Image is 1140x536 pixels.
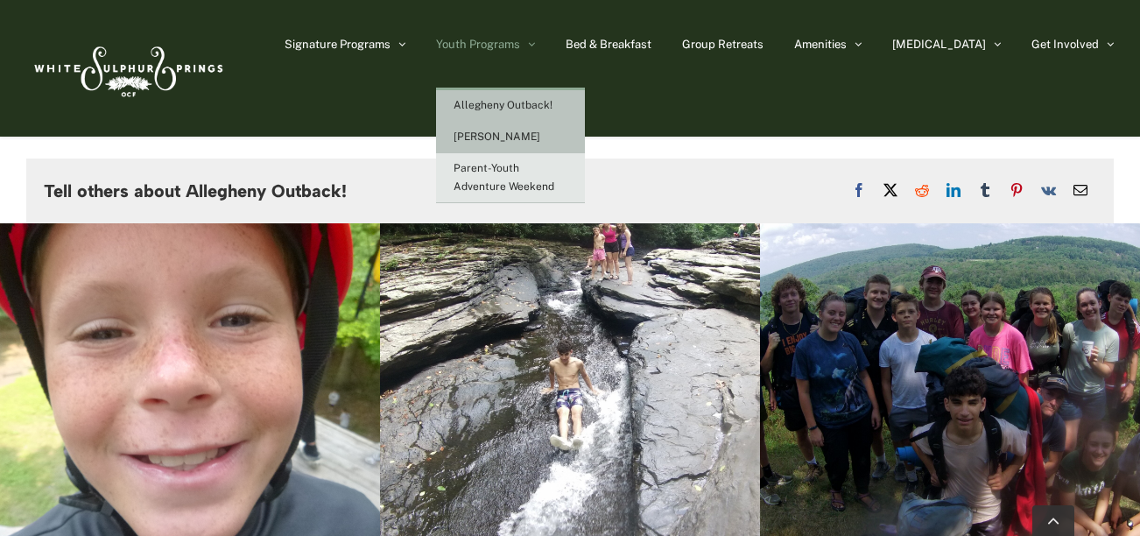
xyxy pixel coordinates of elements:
[454,162,554,193] span: Parent-Youth Adventure Weekend
[566,39,651,50] span: Bed & Breakfast
[44,181,347,201] h4: Tell others about Allegheny Outback!
[682,39,764,50] span: Group Retreats
[436,122,585,153] a: [PERSON_NAME]
[436,39,520,50] span: Youth Programs
[436,153,585,203] a: Parent-Youth Adventure Weekend
[436,90,585,122] a: Allegheny Outback!
[1065,178,1096,203] a: Email
[794,39,847,50] span: Amenities
[1031,39,1099,50] span: Get Involved
[285,39,391,50] span: Signature Programs
[26,27,228,109] img: White Sulphur Springs Logo
[969,178,1001,203] a: Tumblr
[892,39,986,50] span: [MEDICAL_DATA]
[938,178,969,203] a: LinkedIn
[843,178,875,203] a: Facebook
[1001,178,1032,203] a: Pinterest
[875,178,906,203] a: X
[1032,178,1065,203] a: Vk
[454,130,540,143] span: [PERSON_NAME]
[906,178,938,203] a: Reddit
[454,99,552,111] span: Allegheny Outback!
